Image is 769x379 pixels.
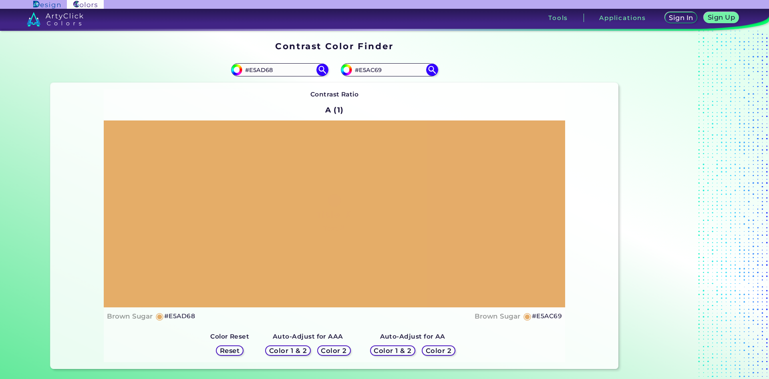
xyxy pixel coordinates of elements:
[352,64,427,75] input: type color 2..
[322,347,346,353] h5: Color 2
[221,347,239,353] h5: Reset
[271,347,305,353] h5: Color 1 & 2
[666,13,696,23] a: Sign In
[164,311,195,321] h5: #E5AD68
[316,209,353,221] h1: Title ✗
[475,311,520,322] h4: Brown Sugar
[427,347,451,353] h5: Color 2
[242,64,317,75] input: type color 1..
[376,347,410,353] h5: Color 1 & 2
[426,64,438,76] img: icon search
[33,1,60,8] img: ArtyClick Design logo
[275,40,393,52] h1: Contrast Color Finder
[599,15,646,21] h3: Applications
[310,90,359,98] strong: Contrast Ratio
[107,311,153,322] h4: Brown Sugar
[27,12,83,26] img: logo_artyclick_colors_white.svg
[210,333,249,340] strong: Color Reset
[322,101,348,119] h2: A (1)
[380,333,445,340] strong: Auto-Adjust for AA
[273,333,343,340] strong: Auto-Adjust for AAA
[316,64,328,76] img: icon search
[323,223,345,234] h4: Text ✗
[523,311,532,321] h5: ◉
[670,15,692,21] h5: Sign In
[548,15,568,21] h3: Tools
[532,311,562,321] h5: #E5AC69
[705,13,737,23] a: Sign Up
[709,14,734,20] h5: Sign Up
[155,311,164,321] h5: ◉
